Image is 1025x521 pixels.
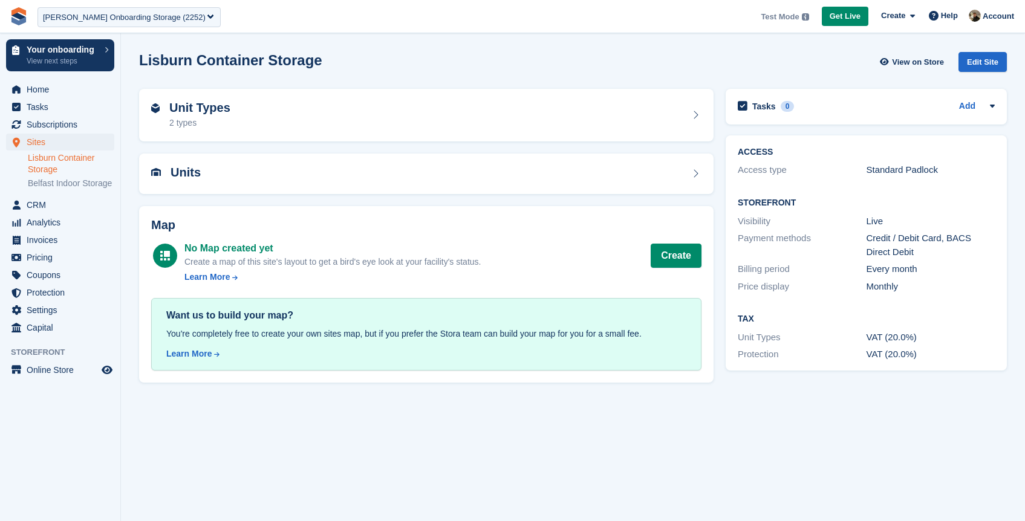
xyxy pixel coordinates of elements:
[6,267,114,283] a: menu
[867,331,995,345] div: VAT (20.0%)
[169,117,230,129] div: 2 types
[738,348,867,361] div: Protection
[11,346,120,358] span: Storefront
[6,214,114,231] a: menu
[892,56,944,68] span: View on Store
[738,262,867,276] div: Billing period
[27,81,99,98] span: Home
[160,251,170,260] img: map-icn-white-8b231986280072e83805622d3debb4903e2986e43859118e7b4002611c8ef794.svg
[27,361,99,378] span: Online Store
[6,196,114,213] a: menu
[738,331,867,345] div: Unit Types
[151,103,160,113] img: unit-type-icn-2b2737a686de81e16bb02015468b77c625bbabd49415b5ef34ead5e3b44a266d.svg
[738,163,867,177] div: Access type
[139,52,322,68] h2: Lisburn Container Storage
[6,134,114,150] a: menu
[184,241,481,256] div: No Map created yet
[958,52,1007,72] div: Edit Site
[166,328,686,340] div: You're completely free to create your own sites map, but if you prefer the Stora team can build y...
[28,152,114,175] a: Lisburn Container Storage
[983,10,1014,22] span: Account
[6,231,114,248] a: menu
[27,284,99,301] span: Protection
[27,196,99,213] span: CRM
[27,319,99,336] span: Capital
[781,101,795,112] div: 0
[184,271,481,283] a: Learn More
[27,302,99,319] span: Settings
[6,302,114,319] a: menu
[878,52,949,72] a: View on Store
[867,262,995,276] div: Every month
[6,284,114,301] a: menu
[166,348,212,360] div: Learn More
[802,13,809,21] img: icon-info-grey-7440780725fd019a000dd9b08b2336e03edf1995a4989e88bcd33f0948082b44.svg
[822,7,868,27] a: Get Live
[738,231,867,259] div: Payment methods
[139,154,714,194] a: Units
[169,101,230,115] h2: Unit Types
[166,348,686,360] a: Learn More
[738,314,995,324] h2: Tax
[27,214,99,231] span: Analytics
[867,163,995,177] div: Standard Padlock
[27,116,99,133] span: Subscriptions
[27,99,99,115] span: Tasks
[27,134,99,150] span: Sites
[738,280,867,294] div: Price display
[6,99,114,115] a: menu
[738,147,995,157] h2: ACCESS
[27,56,99,66] p: View next steps
[6,39,114,71] a: Your onboarding View next steps
[881,10,905,22] span: Create
[184,256,481,268] div: Create a map of this site's layout to get a bird's eye look at your facility's status.
[6,249,114,266] a: menu
[27,45,99,54] p: Your onboarding
[6,81,114,98] a: menu
[27,267,99,283] span: Coupons
[100,363,114,377] a: Preview store
[166,308,686,323] div: Want us to build your map?
[139,89,714,142] a: Unit Types 2 types
[761,11,799,23] span: Test Mode
[151,168,161,176] img: unit-icn-7be61d7bf1b0ce9d3e12c5938cc71ed9869f7b940bace4675aadf7bd6d80202e.svg
[6,361,114,378] a: menu
[184,271,230,283] div: Learn More
[969,10,981,22] img: Oliver Bruce
[959,100,975,114] a: Add
[830,10,861,22] span: Get Live
[867,231,995,259] div: Credit / Debit Card, BACS Direct Debit
[738,198,995,208] h2: Storefront
[941,10,958,22] span: Help
[867,280,995,294] div: Monthly
[151,218,701,232] h2: Map
[752,101,776,112] h2: Tasks
[6,116,114,133] a: menu
[651,244,701,268] button: Create
[43,11,206,24] div: [PERSON_NAME] Onboarding Storage (2252)
[958,52,1007,77] a: Edit Site
[6,319,114,336] a: menu
[867,348,995,361] div: VAT (20.0%)
[27,249,99,266] span: Pricing
[10,7,28,25] img: stora-icon-8386f47178a22dfd0bd8f6a31ec36ba5ce8667c1dd55bd0f319d3a0aa187defe.svg
[738,215,867,228] div: Visibility
[28,178,114,189] a: Belfast Indoor Storage
[27,231,99,248] span: Invoices
[867,215,995,228] div: Live
[171,166,201,180] h2: Units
